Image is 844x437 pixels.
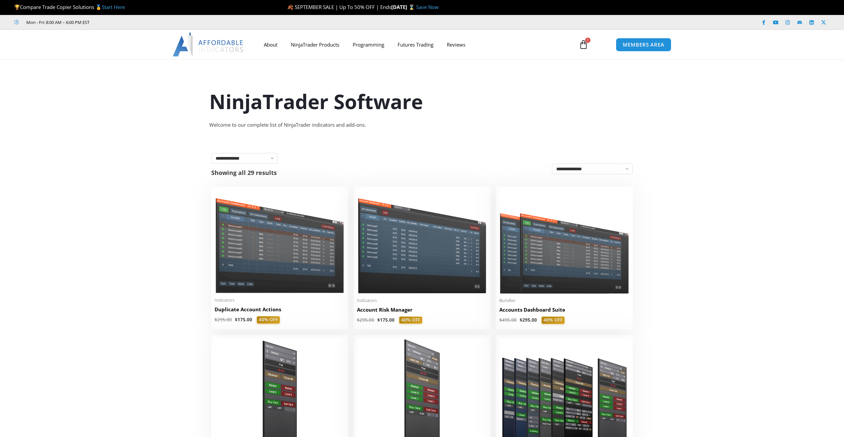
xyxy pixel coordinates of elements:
span: 40% OFF [542,317,565,324]
a: Programming [346,37,391,52]
div: Welcome to our complete list of NinjaTrader indicators and add-ons. [209,120,635,130]
span: 1 [585,38,591,43]
select: Shop order [552,164,633,174]
span: $ [520,317,522,323]
h1: NinjaTrader Software [209,87,635,115]
a: MEMBERS AREA [616,38,671,52]
a: Save Now [416,4,439,10]
bdi: 295.00 [215,317,232,323]
span: 40% OFF [399,317,422,324]
img: Accounts Dashboard Suite [499,190,629,294]
a: Reviews [440,37,472,52]
img: Account Risk Manager [357,190,487,293]
h2: Duplicate Account Actions [215,306,345,313]
span: 40% OFF [257,316,280,324]
span: $ [377,317,380,323]
bdi: 175.00 [235,317,252,323]
p: Showing all 29 results [211,170,277,176]
span: $ [357,317,360,323]
bdi: 295.00 [520,317,537,323]
span: MEMBERS AREA [623,42,664,47]
img: Duplicate Account Actions [215,190,345,293]
a: 1 [569,35,598,54]
span: Bundles [499,298,629,303]
span: Indicators [215,297,345,303]
span: Mon - Fri: 8:00 AM – 6:00 PM EST [25,18,89,26]
span: 🍂 SEPTEMBER SALE | Up To 50% OFF | Ends [287,4,391,10]
a: Start Here [102,4,125,10]
a: Account Risk Manager [357,306,487,317]
h2: Account Risk Manager [357,306,487,313]
img: 🏆 [15,5,20,10]
img: LogoAI | Affordable Indicators – NinjaTrader [173,33,244,57]
a: NinjaTrader Products [284,37,346,52]
bdi: 495.00 [499,317,517,323]
a: Futures Trading [391,37,440,52]
strong: [DATE] ⌛ [391,4,416,10]
bdi: 175.00 [377,317,395,323]
nav: Menu [257,37,571,52]
a: Accounts Dashboard Suite [499,306,629,317]
span: Indicators [357,298,487,303]
a: Duplicate Account Actions [215,306,345,316]
a: About [257,37,284,52]
iframe: Customer reviews powered by Trustpilot [99,19,199,26]
span: $ [215,317,217,323]
h2: Accounts Dashboard Suite [499,306,629,313]
bdi: 295.00 [357,317,374,323]
span: $ [235,317,238,323]
span: Compare Trade Copier Solutions 🥇 [14,4,125,10]
span: $ [499,317,502,323]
